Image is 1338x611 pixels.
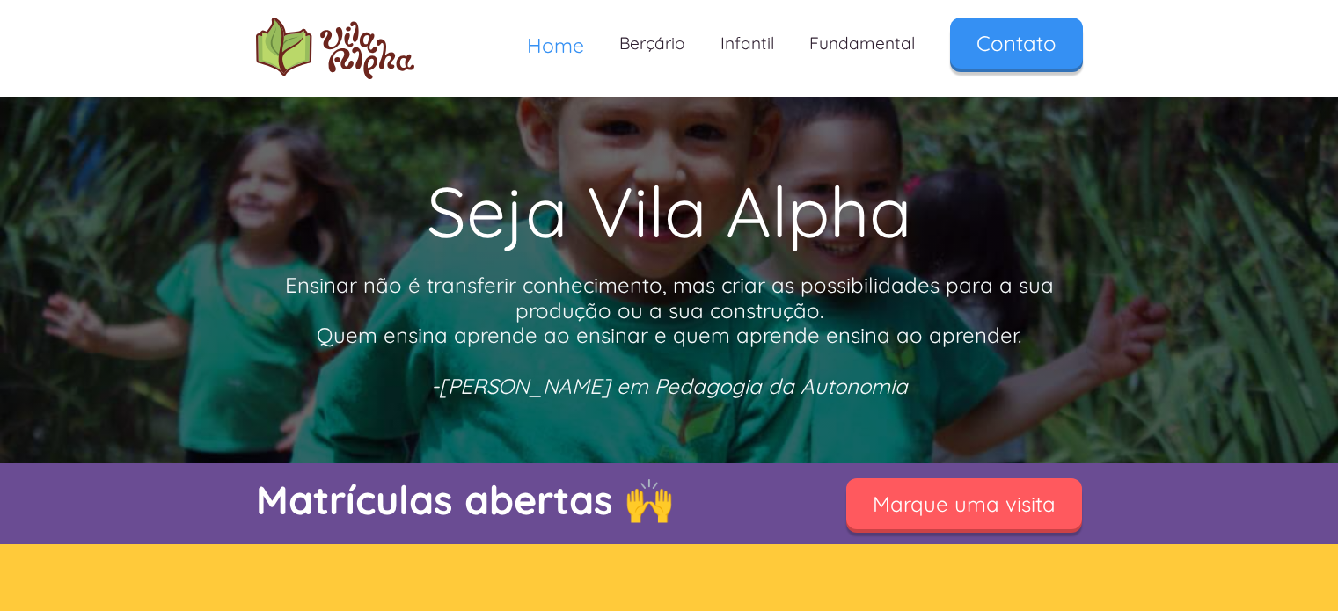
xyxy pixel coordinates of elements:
[792,18,932,69] a: Fundamental
[256,18,414,79] a: home
[256,18,414,79] img: logo Escola Vila Alpha
[431,373,908,399] em: -[PERSON_NAME] em Pedagogia da Autonomia
[509,18,602,73] a: Home
[602,18,703,69] a: Berçário
[950,18,1083,69] a: Contato
[256,273,1083,399] p: Ensinar não é transferir conhecimento, mas criar as possibilidades para a sua produção ou a sua c...
[703,18,792,69] a: Infantil
[846,478,1082,529] a: Marque uma visita
[527,33,584,58] span: Home
[256,472,801,527] p: Matrículas abertas 🙌
[256,158,1083,264] h1: Seja Vila Alpha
